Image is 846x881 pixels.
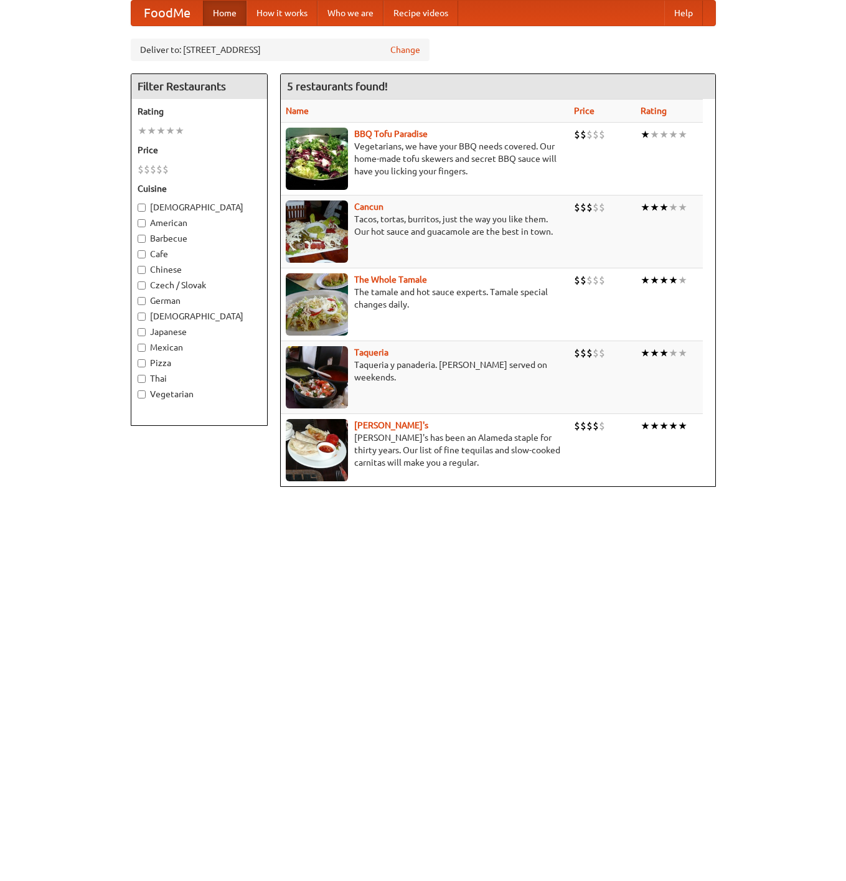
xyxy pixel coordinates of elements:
li: $ [580,128,586,141]
li: ★ [641,128,650,141]
li: ★ [175,124,184,138]
li: ★ [669,419,678,433]
li: $ [599,419,605,433]
label: Cafe [138,248,261,260]
li: $ [593,128,599,141]
a: Recipe videos [383,1,458,26]
input: Chinese [138,266,146,274]
li: $ [144,163,150,176]
li: $ [593,200,599,214]
label: American [138,217,261,229]
li: $ [150,163,156,176]
li: ★ [678,273,687,287]
a: Price [574,106,595,116]
li: $ [586,273,593,287]
a: Name [286,106,309,116]
li: ★ [650,128,659,141]
input: Pizza [138,359,146,367]
img: taqueria.jpg [286,346,348,408]
li: ★ [678,346,687,360]
div: Deliver to: [STREET_ADDRESS] [131,39,430,61]
p: Vegetarians, we have your BBQ needs covered. Our home-made tofu skewers and secret BBQ sauce will... [286,140,564,177]
p: Tacos, tortas, burritos, just the way you like them. Our hot sauce and guacamole are the best in ... [286,213,564,238]
a: Change [390,44,420,56]
li: ★ [669,273,678,287]
label: German [138,294,261,307]
li: $ [586,200,593,214]
li: ★ [641,419,650,433]
input: Cafe [138,250,146,258]
li: ★ [669,128,678,141]
label: [DEMOGRAPHIC_DATA] [138,201,261,214]
label: Vegetarian [138,388,261,400]
h5: Rating [138,105,261,118]
input: Czech / Slovak [138,281,146,290]
li: $ [574,419,580,433]
li: ★ [659,128,669,141]
li: ★ [659,346,669,360]
input: Vegetarian [138,390,146,398]
img: wholetamale.jpg [286,273,348,336]
li: $ [574,128,580,141]
a: Cancun [354,202,383,212]
input: American [138,219,146,227]
li: $ [593,346,599,360]
a: Home [203,1,247,26]
li: $ [599,200,605,214]
li: $ [574,273,580,287]
label: Japanese [138,326,261,338]
input: German [138,297,146,305]
li: ★ [659,273,669,287]
li: ★ [659,200,669,214]
p: The tamale and hot sauce experts. Tamale special changes daily. [286,286,564,311]
img: cancun.jpg [286,200,348,263]
p: Taqueria y panaderia. [PERSON_NAME] served on weekends. [286,359,564,384]
ng-pluralize: 5 restaurants found! [287,80,388,92]
li: ★ [166,124,175,138]
label: Czech / Slovak [138,279,261,291]
li: $ [599,346,605,360]
a: BBQ Tofu Paradise [354,129,428,139]
input: [DEMOGRAPHIC_DATA] [138,204,146,212]
li: $ [138,163,144,176]
li: $ [574,200,580,214]
li: $ [599,128,605,141]
li: $ [162,163,169,176]
li: ★ [678,128,687,141]
input: Barbecue [138,235,146,243]
li: ★ [669,200,678,214]
input: Japanese [138,328,146,336]
img: pedros.jpg [286,419,348,481]
a: FoodMe [131,1,203,26]
li: ★ [138,124,147,138]
label: Mexican [138,341,261,354]
li: ★ [641,273,650,287]
li: $ [593,419,599,433]
label: Thai [138,372,261,385]
a: How it works [247,1,317,26]
li: ★ [641,346,650,360]
li: ★ [650,200,659,214]
li: $ [593,273,599,287]
a: [PERSON_NAME]'s [354,420,428,430]
li: ★ [650,273,659,287]
h5: Price [138,144,261,156]
img: tofuparadise.jpg [286,128,348,190]
a: Help [664,1,703,26]
a: Who we are [317,1,383,26]
input: [DEMOGRAPHIC_DATA] [138,313,146,321]
label: [DEMOGRAPHIC_DATA] [138,310,261,323]
li: ★ [678,419,687,433]
input: Thai [138,375,146,383]
h5: Cuisine [138,182,261,195]
a: The Whole Tamale [354,275,427,285]
li: ★ [641,200,650,214]
h4: Filter Restaurants [131,74,267,99]
label: Barbecue [138,232,261,245]
a: Taqueria [354,347,388,357]
input: Mexican [138,344,146,352]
